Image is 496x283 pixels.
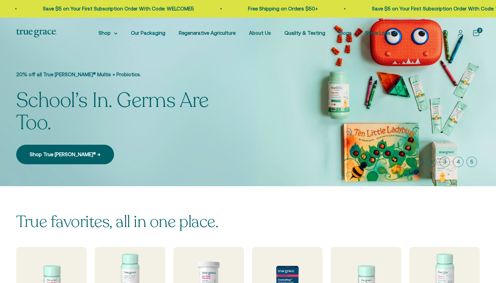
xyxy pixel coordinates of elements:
a: Regenerative Agriculture [179,30,236,36]
split-lines: True favorites, all in one place. [16,211,218,233]
p: Save $5 on Your First Subscription Order With Code: WELCOME5 [43,5,194,13]
split-lines: School’s In. Germs Are Too. [16,87,209,137]
a: Store Locator [365,30,397,36]
a: Blogs [339,30,352,36]
a: Our Packaging [131,30,165,36]
a: About Us [249,30,271,36]
button: 5 [466,157,477,167]
p: 20% off all True [PERSON_NAME]® Multis + Probiotics. [16,70,239,79]
button: 3 [439,157,450,167]
a: Free Shipping on Orders $50+ [248,6,318,11]
button: 4 [453,157,464,167]
a: Quality & Testing [284,30,325,36]
cart-count: 2 [477,28,483,33]
summary: Shop [99,29,117,37]
a: Shop True [PERSON_NAME]® → [16,145,114,164]
button: 2 [426,157,437,167]
button: 1 [412,157,423,167]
